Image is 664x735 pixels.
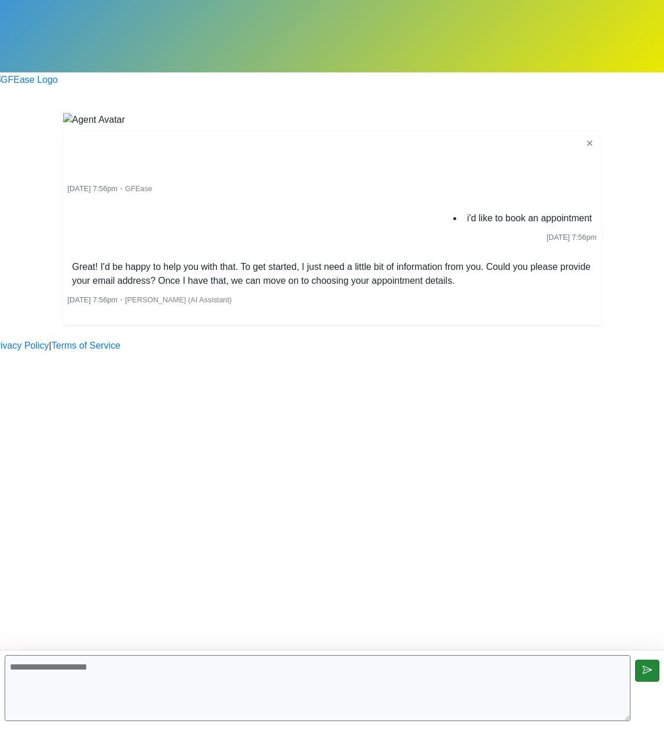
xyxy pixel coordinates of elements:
a: Terms of Service [52,339,120,353]
button: ✕ [582,136,597,151]
span: [DATE] 7:56pm [68,184,118,193]
a: | [49,339,52,353]
span: [PERSON_NAME] (AI Assistant) [125,295,232,304]
li: Great! I'd be happy to help you with that. To get started, I just need a little bit of informatio... [68,258,597,290]
li: i'd like to book an appointment [463,209,597,228]
span: [DATE] 7:56pm [68,295,118,304]
small: ・ [68,295,232,304]
small: ・ [68,184,152,193]
span: [DATE] 7:56pm [546,233,597,242]
img: Agent Avatar [63,113,125,127]
span: GFEase [125,184,152,193]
